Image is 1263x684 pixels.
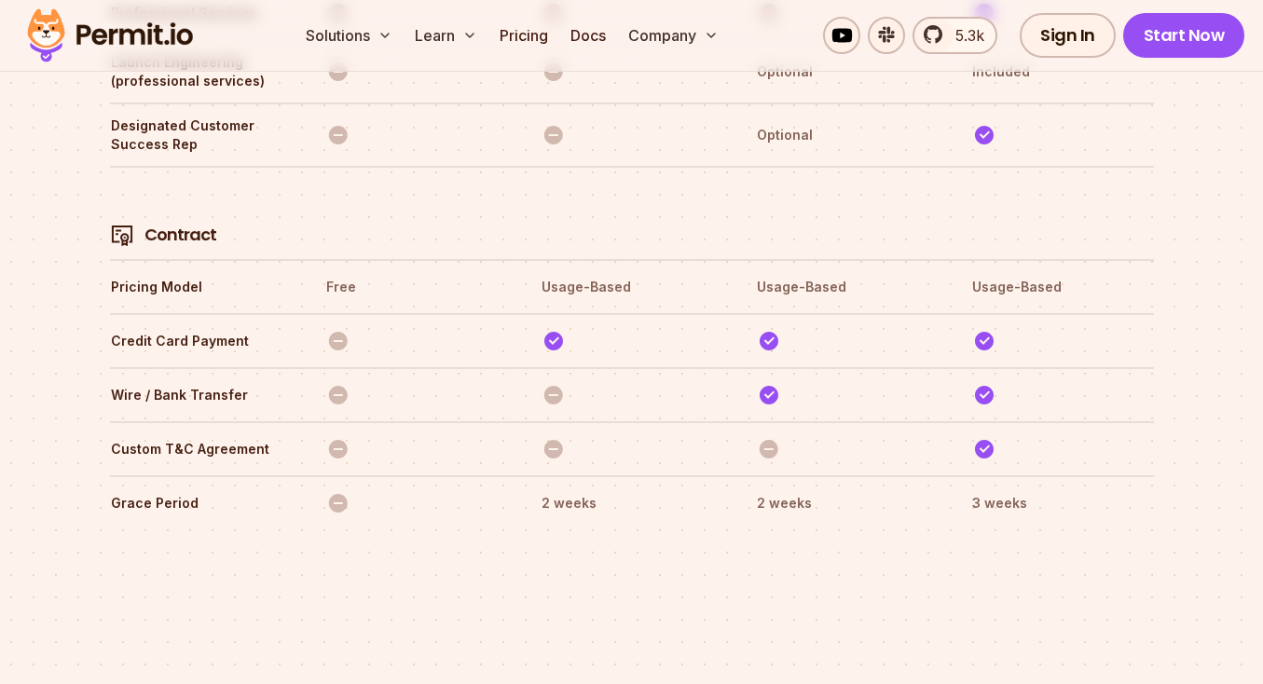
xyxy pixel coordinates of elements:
[110,488,292,518] th: Grace Period
[756,116,938,155] th: Optional
[492,17,556,54] a: Pricing
[913,17,997,54] a: 5.3k
[541,272,722,302] th: Usage-Based
[1123,13,1245,58] a: Start Now
[110,116,292,155] th: Designated Customer Success Rep
[110,326,292,356] th: Credit Card Payment
[756,272,938,302] th: Usage-Based
[110,272,292,302] th: Pricing Model
[325,272,507,302] th: Free
[144,224,216,247] h4: Contract
[756,488,938,518] th: 2 weeks
[110,380,292,410] th: Wire / Bank Transfer
[563,17,613,54] a: Docs
[407,17,485,54] button: Learn
[541,488,722,518] th: 2 weeks
[621,17,726,54] button: Company
[110,434,292,464] th: Custom T&C Agreement
[971,488,1153,518] th: 3 weeks
[111,224,133,247] img: Contract
[19,4,201,67] img: Permit logo
[1020,13,1116,58] a: Sign In
[944,24,984,47] span: 5.3k
[971,272,1153,302] th: Usage-Based
[298,17,400,54] button: Solutions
